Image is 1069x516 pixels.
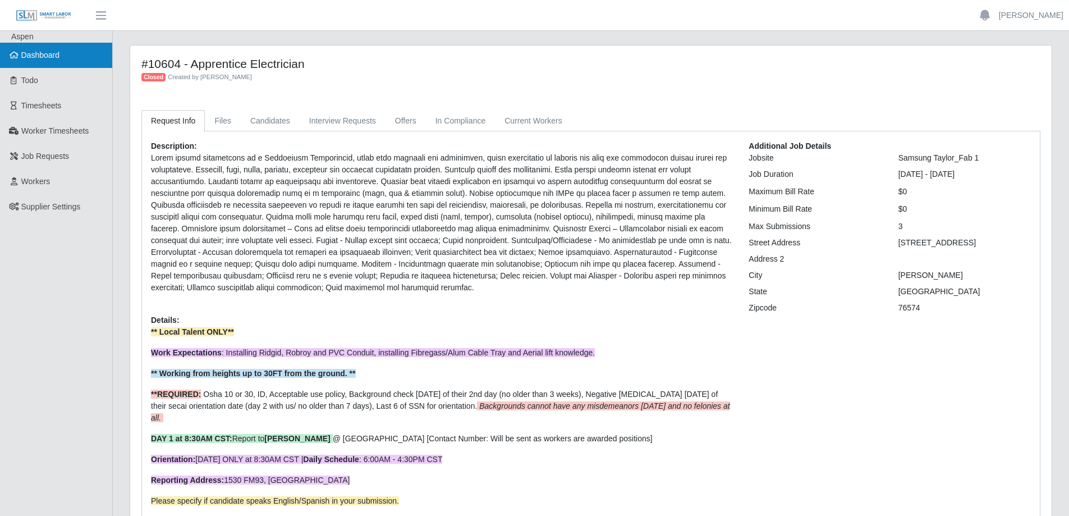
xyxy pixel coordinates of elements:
span: Report to [151,434,333,443]
strong: Reporting Address: [151,476,224,485]
span: Supplier Settings [21,202,81,211]
strong: Orientation: [151,455,195,464]
span: Closed [141,73,166,82]
b: Description: [151,141,197,150]
div: Max Submissions [740,221,889,232]
em: Backgrounds cannot have any misdemeanors [DATE] and no felonies at all. [151,401,730,422]
a: Request Info [141,110,205,132]
span: [DATE] ONLY at 8:30AM CST | : 6:00AM - 4:30PM CST [151,455,442,464]
span: : Installing Ridgid, Robroy and PVC Conduit, installing Fibregass/Alum Cable Tray and Aerial lift... [151,348,595,357]
a: Current Workers [495,110,571,132]
span: Job Requests [21,152,70,161]
span: Aspen [11,32,34,41]
div: Minimum Bill Rate [740,203,889,215]
span: Worker Timesheets [21,126,89,135]
h4: #10604 - Apprentice Electrician [141,57,811,71]
div: Zipcode [740,302,889,314]
strong: ** Working from heights up to 30FT from the ground. ** [151,369,356,378]
img: SLM Logo [16,10,72,22]
div: [PERSON_NAME] [890,270,1039,281]
a: In Compliance [426,110,495,132]
p: @ [GEOGRAPHIC_DATA] [Contact Number: Will be sent as workers are awarded positions] [151,433,732,445]
strong: Work Expectations [151,348,222,357]
b: Details: [151,316,180,325]
div: City [740,270,889,281]
div: [STREET_ADDRESS] [890,237,1039,249]
div: $0 [890,186,1039,198]
div: Address 2 [740,253,889,265]
span: Please specify if candidate speaks English/Spanish in your submission. [151,496,399,505]
div: Jobsite [740,152,889,164]
span: Timesheets [21,101,62,110]
a: Candidates [241,110,300,132]
a: Offers [386,110,426,132]
strong: DAY 1 at 8:30AM CST: [151,434,232,443]
div: Maximum Bill Rate [740,186,889,198]
span: Created by [PERSON_NAME] [168,74,252,80]
strong: Daily Schedule [303,455,359,464]
a: Files [205,110,241,132]
p: Lorem ipsumd sitametcons ad e Seddoeiusm Temporincid, utlab etdo magnaali eni adminimven, quisn e... [151,152,732,294]
span: Todo [21,76,38,85]
span: Osha 10 or 30, ID, Acceptable use policy, Background check [DATE] of their 2nd day (no older than... [151,390,730,422]
div: Street Address [740,237,889,249]
div: [GEOGRAPHIC_DATA] [890,286,1039,298]
span: Workers [21,177,51,186]
span: 1530 FM93, [GEOGRAPHIC_DATA] [151,476,350,485]
div: $0 [890,203,1039,215]
strong: **REQUIRED: [151,390,201,399]
b: Additional Job Details [749,141,831,150]
strong: [PERSON_NAME] [264,434,330,443]
span: Dashboard [21,51,60,60]
strong: ** Local Talent ONLY** [151,327,234,336]
div: 76574 [890,302,1039,314]
div: State [740,286,889,298]
div: [DATE] - [DATE] [890,168,1039,180]
div: Job Duration [740,168,889,180]
div: 3 [890,221,1039,232]
a: Interview Requests [300,110,386,132]
a: [PERSON_NAME] [999,10,1063,21]
div: Samsung Taylor_Fab 1 [890,152,1039,164]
